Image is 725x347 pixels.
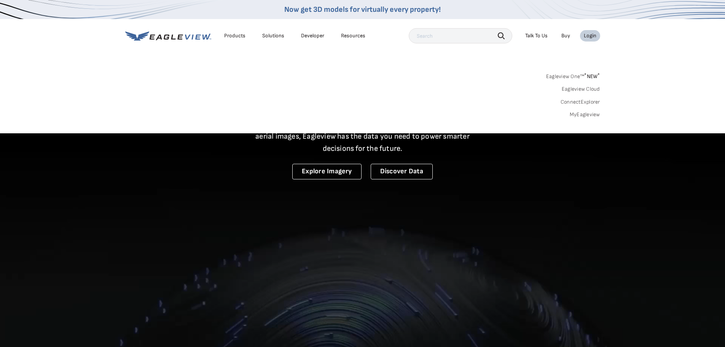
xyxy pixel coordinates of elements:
[224,32,245,39] div: Products
[546,71,600,80] a: Eagleview One™*NEW*
[371,164,433,179] a: Discover Data
[292,164,362,179] a: Explore Imagery
[561,99,600,106] a: ConnectExplorer
[262,32,284,39] div: Solutions
[561,32,570,39] a: Buy
[584,73,600,80] span: NEW
[409,28,512,43] input: Search
[246,118,479,155] p: A new era starts here. Built on more than 3.5 billion high-resolution aerial images, Eagleview ha...
[525,32,548,39] div: Talk To Us
[301,32,324,39] a: Developer
[284,5,441,14] a: Now get 3D models for virtually every property!
[570,111,600,118] a: MyEagleview
[584,32,596,39] div: Login
[562,86,600,93] a: Eagleview Cloud
[341,32,365,39] div: Resources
